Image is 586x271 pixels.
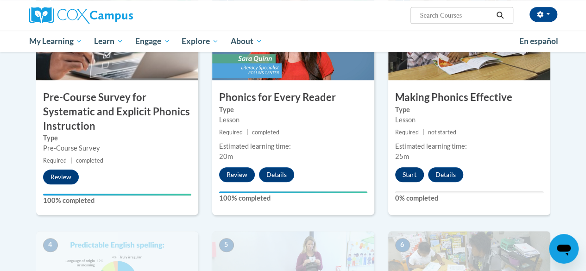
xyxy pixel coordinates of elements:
div: Lesson [219,115,367,125]
div: Pre-Course Survey [43,143,191,153]
button: Search [493,10,507,21]
div: Lesson [395,115,543,125]
label: 100% completed [43,195,191,206]
h3: Pre-Course Survey for Systematic and Explicit Phonics Instruction [36,90,198,133]
label: 100% completed [219,193,367,203]
span: Required [219,129,243,136]
div: Main menu [22,31,564,52]
span: My Learning [29,36,82,47]
div: Estimated learning time: [219,141,367,151]
button: Start [395,167,424,182]
a: Engage [129,31,176,52]
div: Your progress [43,194,191,195]
label: 0% completed [395,193,543,203]
span: Required [43,157,67,164]
label: Type [219,105,367,115]
button: Review [43,170,79,184]
label: Type [395,105,543,115]
img: Cox Campus [29,7,133,24]
button: Account Settings [529,7,557,22]
button: Review [219,167,255,182]
span: About [231,36,262,47]
span: Explore [182,36,219,47]
span: 20m [219,152,233,160]
div: Your progress [219,191,367,193]
a: Explore [176,31,225,52]
span: completed [252,129,279,136]
span: 5 [219,238,234,252]
span: | [70,157,72,164]
button: Details [428,167,463,182]
button: Details [259,167,294,182]
span: Learn [94,36,123,47]
div: Estimated learning time: [395,141,543,151]
a: Learn [88,31,129,52]
label: Type [43,133,191,143]
input: Search Courses [419,10,493,21]
a: Cox Campus [29,7,196,24]
a: En español [513,32,564,51]
a: My Learning [23,31,88,52]
span: | [422,129,424,136]
span: Engage [135,36,170,47]
span: Required [395,129,419,136]
h3: Phonics for Every Reader [212,90,374,105]
span: completed [76,157,103,164]
span: En español [519,36,558,46]
span: 4 [43,238,58,252]
span: 6 [395,238,410,252]
h3: Making Phonics Effective [388,90,550,105]
a: About [225,31,268,52]
span: not started [428,129,456,136]
span: 25m [395,152,409,160]
iframe: Button to launch messaging window [549,234,579,264]
span: | [246,129,248,136]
